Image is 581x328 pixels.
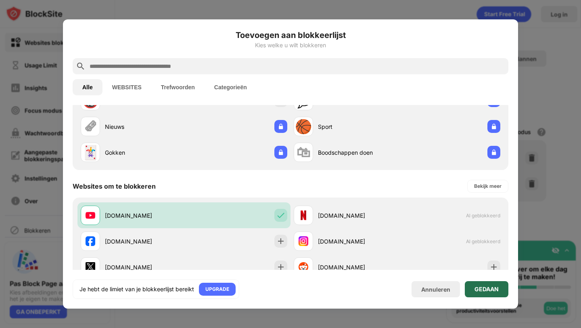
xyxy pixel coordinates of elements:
img: favicons [86,236,95,246]
div: [DOMAIN_NAME] [318,211,397,220]
button: Trefwoorden [151,79,205,95]
img: favicons [299,262,308,272]
div: [DOMAIN_NAME] [318,263,397,271]
div: 🏀 [295,118,312,135]
span: Al geblokkeerd [466,212,500,219]
div: Websites om te blokkeren [73,182,156,190]
div: [DOMAIN_NAME] [105,237,184,246]
div: Sport [318,122,397,131]
div: GEDAAN [474,286,499,292]
img: favicons [299,210,308,220]
div: [DOMAIN_NAME] [105,263,184,271]
img: favicons [299,236,308,246]
button: WEBSITES [102,79,151,95]
div: Bekijk meer [474,182,502,190]
div: UPGRADE [205,285,229,293]
div: [DOMAIN_NAME] [318,237,397,246]
div: Annuleren [421,286,450,293]
span: Al geblokkeerd [466,238,500,244]
img: favicons [86,210,95,220]
h6: Toevoegen aan blokkeerlijst [73,29,508,41]
div: [DOMAIN_NAME] [105,211,184,220]
div: Gokken [105,148,184,157]
div: 🃏 [82,144,99,161]
img: favicons [86,262,95,272]
div: Boodschappen doen [318,148,397,157]
button: Categorieën [205,79,257,95]
div: Nieuws [105,122,184,131]
div: Je hebt de limiet van je blokkeerlijst bereikt [79,285,194,293]
img: search.svg [76,61,86,71]
div: Kies welke u wilt blokkeren [73,42,508,48]
div: 🛍 [297,144,310,161]
div: 🗞 [84,118,97,135]
button: Alle [73,79,102,95]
